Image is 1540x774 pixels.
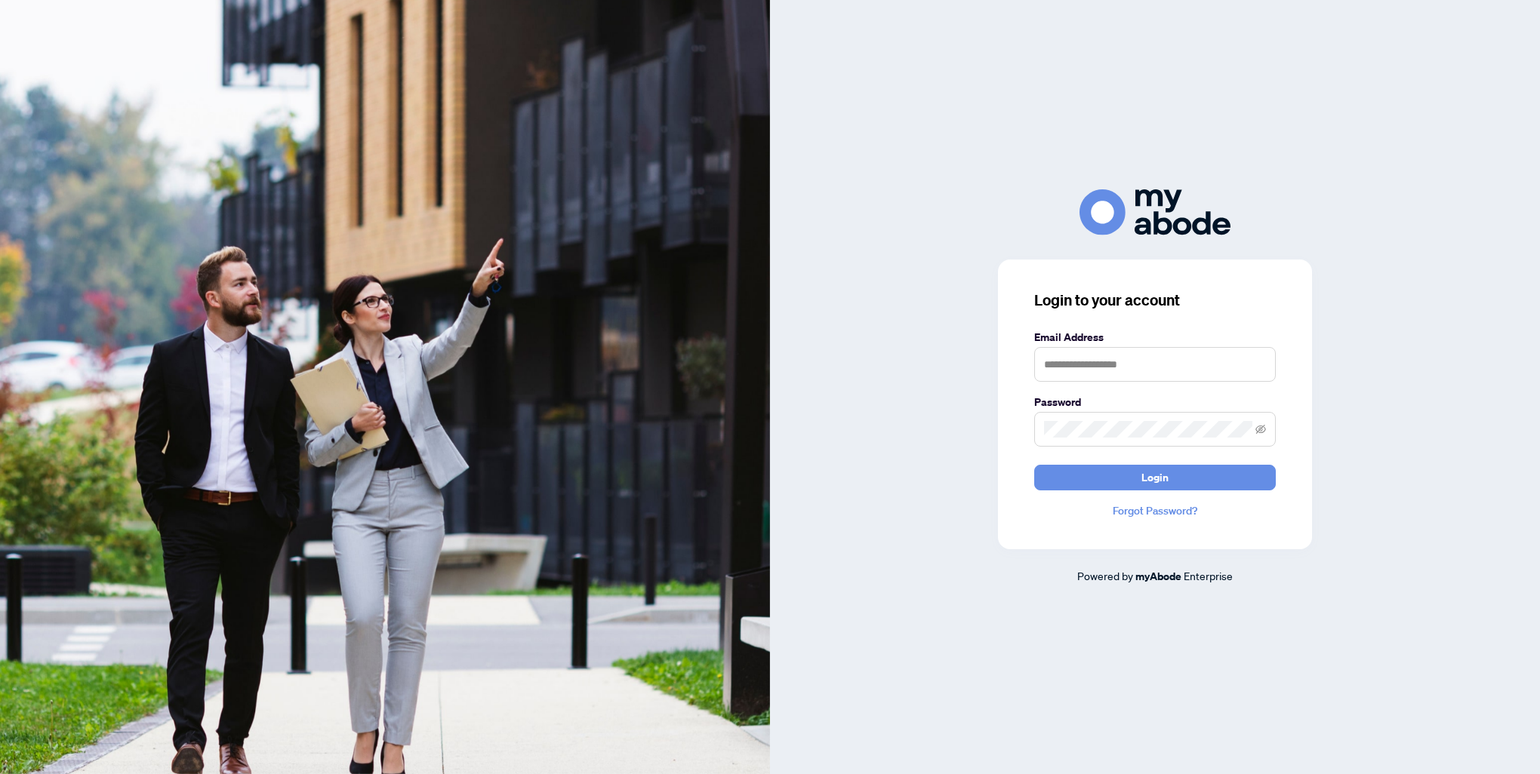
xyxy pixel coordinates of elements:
a: myAbode [1135,568,1181,585]
span: Login [1141,465,1169,490]
label: Email Address [1034,329,1276,346]
label: Password [1034,394,1276,410]
img: ma-logo [1080,189,1230,235]
span: Enterprise [1184,569,1233,582]
span: Powered by [1077,569,1133,582]
h3: Login to your account [1034,290,1276,311]
button: Login [1034,465,1276,490]
span: eye-invisible [1255,424,1266,435]
a: Forgot Password? [1034,502,1276,519]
